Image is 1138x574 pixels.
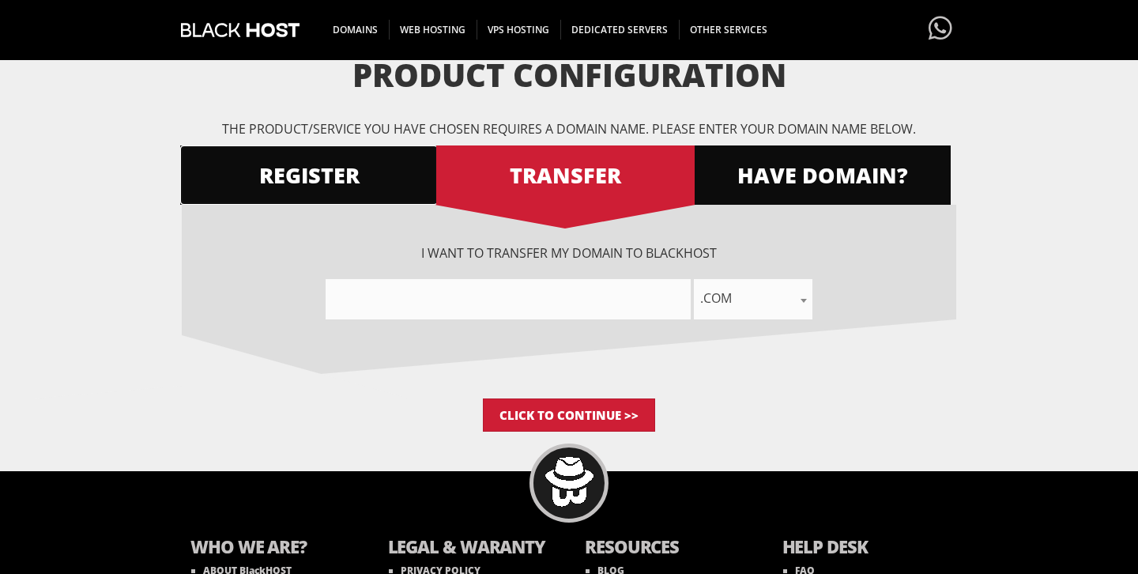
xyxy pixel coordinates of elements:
[182,244,956,319] div: I want to transfer my domain to BlackHOST
[182,120,956,138] p: The product/service you have chosen requires a domain name. Please enter your domain name below.
[560,20,680,40] span: DEDICATED SERVERS
[389,20,477,40] span: WEB HOSTING
[322,20,390,40] span: DOMAINS
[180,145,438,205] a: REGISTER
[436,145,694,205] a: TRANSFER
[190,534,356,562] b: WHO WE ARE?
[483,398,655,432] input: Click to Continue >>
[679,20,778,40] span: OTHER SERVICES
[477,20,561,40] span: VPS HOSTING
[545,457,594,507] img: BlackHOST mascont, Blacky.
[180,161,438,189] span: REGISTER
[694,279,812,319] span: .com
[694,287,812,309] span: .com
[693,161,951,189] span: HAVE DOMAIN?
[436,161,694,189] span: TRANSFER
[585,534,751,562] b: RESOURCES
[693,145,951,205] a: HAVE DOMAIN?
[782,534,948,562] b: HELP DESK
[388,534,554,562] b: LEGAL & WARANTY
[182,58,956,93] h1: Product Configuration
